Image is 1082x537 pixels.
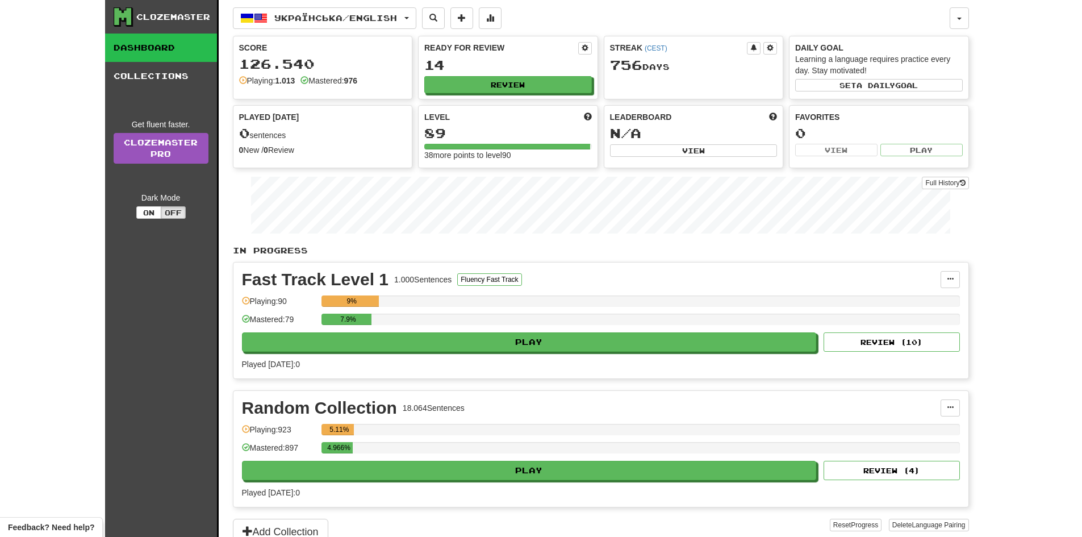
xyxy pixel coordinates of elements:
[795,42,963,53] div: Daily Goal
[136,206,161,219] button: On
[242,488,300,497] span: Played [DATE]: 0
[264,145,268,155] strong: 0
[239,42,407,53] div: Score
[610,57,642,73] span: 756
[824,332,960,352] button: Review (10)
[857,81,895,89] span: a daily
[114,119,208,130] div: Get fluent faster.
[239,144,407,156] div: New / Review
[8,522,94,533] span: Open feedback widget
[479,7,502,29] button: More stats
[795,53,963,76] div: Learning a language requires practice every day. Stay motivated!
[239,145,244,155] strong: 0
[242,295,316,314] div: Playing: 90
[795,111,963,123] div: Favorites
[610,144,778,157] button: View
[424,42,578,53] div: Ready for Review
[344,76,357,85] strong: 976
[239,75,295,86] div: Playing:
[233,7,416,29] button: Українська/English
[105,62,217,90] a: Collections
[424,126,592,140] div: 89
[242,399,397,417] div: Random Collection
[610,58,778,73] div: Day s
[645,44,667,52] a: (CEST)
[450,7,473,29] button: Add sentence to collection
[422,7,445,29] button: Search sentences
[610,125,641,141] span: N/A
[300,75,357,86] div: Mastered:
[922,177,968,189] button: Full History
[325,314,372,325] div: 7.9%
[242,424,316,443] div: Playing: 923
[889,519,969,531] button: DeleteLanguage Pairing
[394,274,452,285] div: 1.000 Sentences
[769,111,777,123] span: This week in points, UTC
[424,58,592,72] div: 14
[275,76,295,85] strong: 1.013
[424,76,592,93] button: Review
[851,521,878,529] span: Progress
[795,126,963,140] div: 0
[242,314,316,332] div: Mastered: 79
[242,461,817,480] button: Play
[610,111,672,123] span: Leaderboard
[242,271,389,288] div: Fast Track Level 1
[239,125,250,141] span: 0
[233,245,969,256] p: In Progress
[325,295,379,307] div: 9%
[424,149,592,161] div: 38 more points to level 90
[403,402,465,414] div: 18.064 Sentences
[114,192,208,203] div: Dark Mode
[242,442,316,461] div: Mastered: 897
[274,13,397,23] span: Українська / English
[824,461,960,480] button: Review (4)
[239,111,299,123] span: Played [DATE]
[136,11,210,23] div: Clozemaster
[457,273,521,286] button: Fluency Fast Track
[584,111,592,123] span: Score more points to level up
[610,42,747,53] div: Streak
[161,206,186,219] button: Off
[114,133,208,164] a: ClozemasterPro
[239,126,407,141] div: sentences
[795,79,963,91] button: Seta dailygoal
[830,519,882,531] button: ResetProgress
[325,424,354,435] div: 5.11%
[242,332,817,352] button: Play
[105,34,217,62] a: Dashboard
[242,360,300,369] span: Played [DATE]: 0
[880,144,963,156] button: Play
[424,111,450,123] span: Level
[325,442,353,453] div: 4.966%
[912,521,965,529] span: Language Pairing
[795,144,878,156] button: View
[239,57,407,71] div: 126.540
